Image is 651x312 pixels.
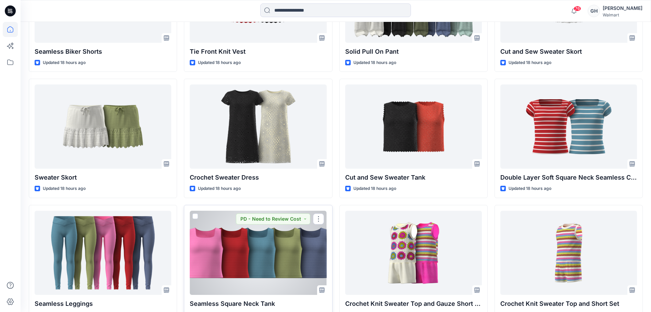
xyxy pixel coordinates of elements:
a: Sweater Skort [35,84,171,169]
p: Crochet Knit Sweater Top and Gauze Short Set [345,299,482,309]
p: Seamless Square Neck Tank [190,299,326,309]
a: Crochet Knit Sweater Top and Gauze Short Set [345,211,482,295]
p: Tie Front Knit Vest [190,47,326,56]
p: Updated 18 hours ago [509,185,551,192]
span: 76 [574,6,581,11]
p: Updated 18 hours ago [43,185,86,192]
p: Crochet Sweater Dress [190,173,326,182]
a: Seamless Square Neck Tank [190,211,326,295]
p: Updated 18 hours ago [353,185,396,192]
p: Solid Pull On Pant [345,47,482,56]
p: Crochet Knit Sweater Top and Short Set [500,299,637,309]
p: Cut and Sew Sweater Tank [345,173,482,182]
div: [PERSON_NAME] [603,4,642,12]
p: Updated 18 hours ago [198,185,241,192]
p: Updated 18 hours ago [353,59,396,66]
p: Seamless Leggings [35,299,171,309]
p: Updated 18 hours ago [43,59,86,66]
a: Crochet Sweater Dress [190,84,326,169]
div: GH [588,5,600,17]
p: Sweater Skort [35,173,171,182]
p: Double Layer Soft Square Neck Seamless Crop_LRT05769 [500,173,637,182]
a: Double Layer Soft Square Neck Seamless Crop_LRT05769 [500,84,637,169]
p: Cut and Sew Sweater Skort [500,47,637,56]
p: Updated 18 hours ago [509,59,551,66]
div: Walmart [603,12,642,17]
p: Updated 18 hours ago [198,59,241,66]
a: Seamless Leggings [35,211,171,295]
a: Cut and Sew Sweater Tank [345,84,482,169]
p: Seamless Biker Shorts [35,47,171,56]
a: Crochet Knit Sweater Top and Short Set [500,211,637,295]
